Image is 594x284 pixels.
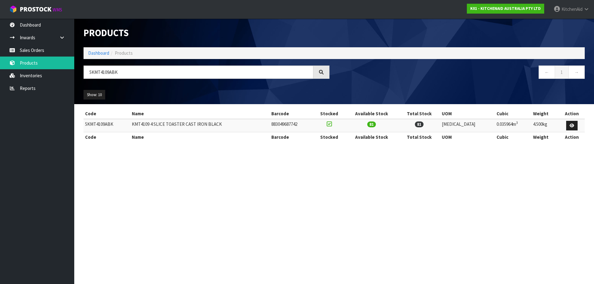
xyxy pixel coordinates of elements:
th: Weight [532,132,559,142]
img: cube-alt.png [9,5,17,13]
th: Barcode [270,132,313,142]
th: Code [84,132,130,142]
th: Code [84,109,130,119]
th: Cubic [495,109,532,119]
h1: Products [84,28,329,38]
th: UOM [440,109,495,119]
a: 1 [555,66,569,79]
sup: 3 [516,121,518,125]
span: 81 [415,121,424,127]
a: Dashboard [88,50,109,56]
button: Show: 10 [84,90,105,100]
small: WMS [53,7,62,13]
th: Action [559,109,585,119]
th: Barcode [270,109,313,119]
td: KMT4109 4 SLICE TOASTER CAST IRON BLACK [130,119,270,132]
span: Products [115,50,133,56]
th: Name [130,132,270,142]
td: 0.035964m [495,119,532,132]
th: Available Stock [345,109,398,119]
a: → [568,66,585,79]
th: Total Stock [398,109,440,119]
a: ← [539,66,555,79]
span: KitchenAid [562,6,583,12]
nav: Page navigation [339,66,585,81]
th: UOM [440,132,495,142]
th: Name [130,109,270,119]
td: 4.500kg [532,119,559,132]
th: Weight [532,109,559,119]
td: 883049687742 [270,119,313,132]
input: Search products [84,66,313,79]
span: ProStock [20,5,51,13]
span: 81 [367,121,376,127]
th: Action [559,132,585,142]
td: 5KMT4109ABK [84,119,130,132]
th: Stocked [313,132,345,142]
td: [MEDICAL_DATA] [440,119,495,132]
strong: K01 - KITCHENAID AUSTRALIA PTY LTD [470,6,541,11]
th: Available Stock [345,132,398,142]
th: Stocked [313,109,345,119]
th: Total Stock [398,132,440,142]
th: Cubic [495,132,532,142]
